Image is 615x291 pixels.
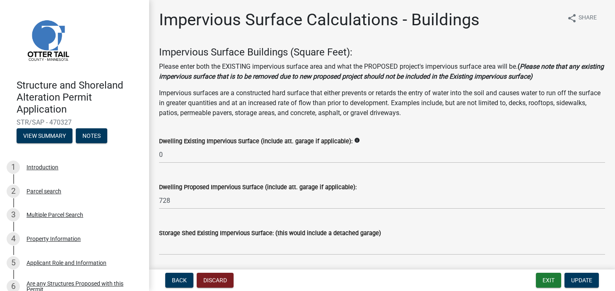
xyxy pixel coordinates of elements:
[159,88,605,118] p: Impervious surfaces are a constructed hard surface that either prevents or retards the entry of w...
[159,63,604,80] strong: Please note that any existing impervious surface that is to be removed due to new proposed projec...
[567,13,577,23] i: share
[17,118,133,126] span: STR/SAP - 470327
[27,212,83,218] div: Multiple Parcel Search
[7,161,20,174] div: 1
[159,185,357,190] label: Dwelling Proposed Impervious Surface (include att. garage if applicable):
[579,13,597,23] span: Share
[17,79,142,115] h4: Structure and Shoreland Alteration Permit Application
[197,273,234,288] button: Discard
[571,277,592,284] span: Update
[7,256,20,269] div: 5
[159,139,352,144] label: Dwelling Existing Impervious Surface (include att. garage if applicable):
[536,273,561,288] button: Exit
[518,63,520,70] strong: (
[76,128,107,143] button: Notes
[17,133,72,140] wm-modal-confirm: Summary
[564,273,599,288] button: Update
[27,164,58,170] div: Introduction
[172,277,187,284] span: Back
[7,232,20,245] div: 4
[27,188,61,194] div: Parcel search
[7,208,20,221] div: 3
[560,10,603,26] button: shareShare
[7,185,20,198] div: 2
[17,9,79,71] img: Otter Tail County, Minnesota
[27,260,106,266] div: Applicant Role and Information
[27,236,81,242] div: Property Information
[76,133,107,140] wm-modal-confirm: Notes
[17,128,72,143] button: View Summary
[354,137,360,143] i: info
[159,62,605,82] p: Please enter both the EXISTING impervious surface area and what the PROPOSED project's impervious...
[165,273,193,288] button: Back
[159,46,605,58] h4: Impervious Surface Buildings (Square Feet):
[159,10,480,30] h1: Impervious Surface Calculations - Buildings
[159,231,381,236] label: Storage Shed Existing Impervious Surface: (this would include a detached garage)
